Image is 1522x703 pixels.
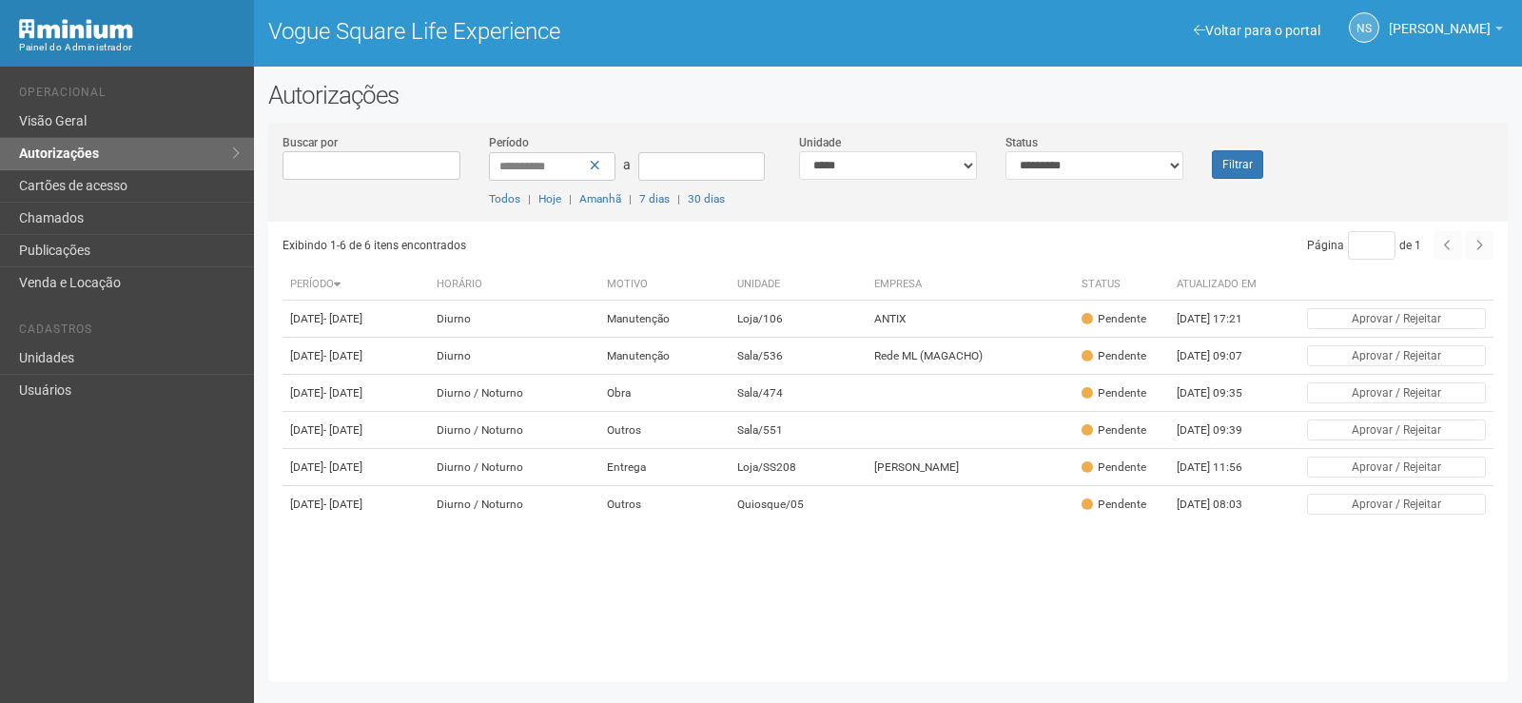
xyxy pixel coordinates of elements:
[579,192,621,205] a: Amanhã
[730,412,867,449] td: Sala/551
[730,486,867,523] td: Quiosque/05
[1082,311,1146,327] div: Pendente
[1082,459,1146,476] div: Pendente
[268,81,1508,109] h2: Autorizações
[1169,486,1274,523] td: [DATE] 08:03
[489,134,529,151] label: Período
[623,157,631,172] span: a
[1082,422,1146,439] div: Pendente
[323,460,362,474] span: - [DATE]
[323,423,362,437] span: - [DATE]
[1169,412,1274,449] td: [DATE] 09:39
[1307,494,1486,515] button: Aprovar / Rejeitar
[1194,23,1320,38] a: Voltar para o portal
[730,338,867,375] td: Sala/536
[429,412,599,449] td: Diurno / Noturno
[599,338,730,375] td: Manutenção
[283,449,429,486] td: [DATE]
[489,192,520,205] a: Todos
[283,338,429,375] td: [DATE]
[867,301,1074,338] td: ANTIX
[283,486,429,523] td: [DATE]
[867,338,1074,375] td: Rede ML (MAGACHO)
[1212,150,1263,179] button: Filtrar
[599,301,730,338] td: Manutenção
[283,301,429,338] td: [DATE]
[538,192,561,205] a: Hoje
[599,486,730,523] td: Outros
[1389,24,1503,39] a: [PERSON_NAME]
[730,449,867,486] td: Loja/SS208
[1307,239,1421,252] span: Página de 1
[1349,12,1379,43] a: NS
[569,192,572,205] span: |
[1307,420,1486,440] button: Aprovar / Rejeitar
[1082,348,1146,364] div: Pendente
[323,498,362,511] span: - [DATE]
[429,375,599,412] td: Diurno / Noturno
[429,449,599,486] td: Diurno / Noturno
[283,134,338,151] label: Buscar por
[1082,497,1146,513] div: Pendente
[283,269,429,301] th: Período
[599,449,730,486] td: Entrega
[1169,375,1274,412] td: [DATE] 09:35
[1307,308,1486,329] button: Aprovar / Rejeitar
[1074,269,1169,301] th: Status
[730,269,867,301] th: Unidade
[429,338,599,375] td: Diurno
[867,269,1074,301] th: Empresa
[677,192,680,205] span: |
[19,39,240,56] div: Painel do Administrador
[629,192,632,205] span: |
[1005,134,1038,151] label: Status
[1307,345,1486,366] button: Aprovar / Rejeitar
[599,269,730,301] th: Motivo
[323,386,362,400] span: - [DATE]
[429,301,599,338] td: Diurno
[323,349,362,362] span: - [DATE]
[867,449,1074,486] td: [PERSON_NAME]
[799,134,841,151] label: Unidade
[730,375,867,412] td: Sala/474
[639,192,670,205] a: 7 dias
[429,486,599,523] td: Diurno / Noturno
[1169,449,1274,486] td: [DATE] 11:56
[688,192,725,205] a: 30 dias
[528,192,531,205] span: |
[599,375,730,412] td: Obra
[323,312,362,325] span: - [DATE]
[283,412,429,449] td: [DATE]
[1169,269,1274,301] th: Atualizado em
[1169,338,1274,375] td: [DATE] 09:07
[1389,3,1491,36] span: Nicolle Silva
[283,375,429,412] td: [DATE]
[283,231,882,260] div: Exibindo 1-6 de 6 itens encontrados
[19,86,240,106] li: Operacional
[1082,385,1146,401] div: Pendente
[1307,382,1486,403] button: Aprovar / Rejeitar
[599,412,730,449] td: Outros
[19,322,240,342] li: Cadastros
[730,301,867,338] td: Loja/106
[1307,457,1486,478] button: Aprovar / Rejeitar
[1169,301,1274,338] td: [DATE] 17:21
[429,269,599,301] th: Horário
[268,19,874,44] h1: Vogue Square Life Experience
[19,19,133,39] img: Minium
